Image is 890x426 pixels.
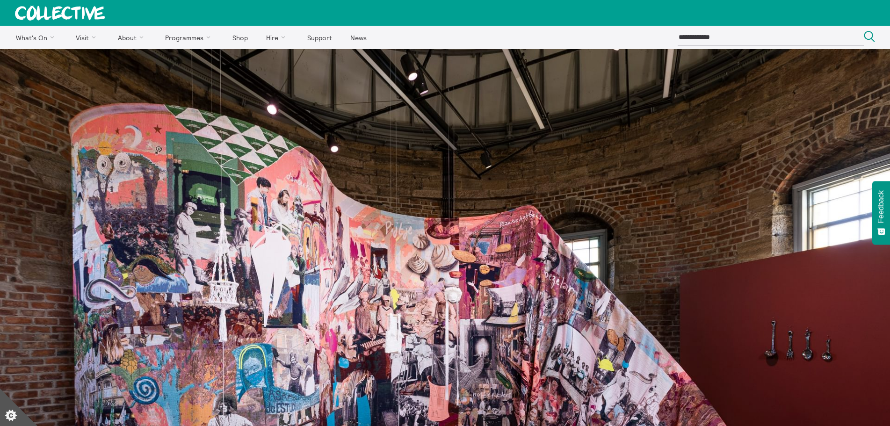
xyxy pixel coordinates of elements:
[342,26,375,49] a: News
[877,190,885,223] span: Feedback
[109,26,155,49] a: About
[299,26,340,49] a: Support
[157,26,223,49] a: Programmes
[7,26,66,49] a: What's On
[872,181,890,245] button: Feedback - Show survey
[258,26,297,49] a: Hire
[68,26,108,49] a: Visit
[224,26,256,49] a: Shop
